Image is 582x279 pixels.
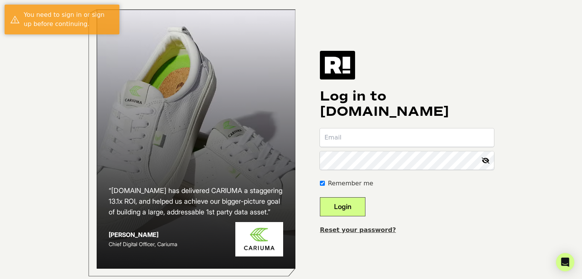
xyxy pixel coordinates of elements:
a: Reset your password? [320,226,396,234]
strong: [PERSON_NAME] [109,231,158,238]
h1: Log in to [DOMAIN_NAME] [320,89,494,119]
h2: “[DOMAIN_NAME] has delivered CARIUMA a staggering 13.1x ROI, and helped us achieve our bigger-pic... [109,185,283,217]
img: Cariuma [235,222,283,257]
input: Email [320,128,494,147]
div: You need to sign in or sign up before continuing. [24,10,114,29]
label: Remember me [328,179,373,188]
img: Retention.com [320,51,355,79]
button: Login [320,197,365,216]
span: Chief Digital Officer, Cariuma [109,241,177,247]
div: Open Intercom Messenger [556,253,574,271]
